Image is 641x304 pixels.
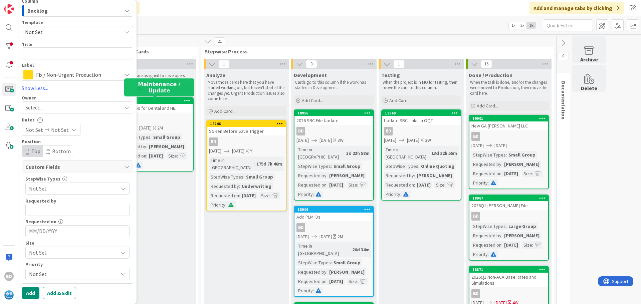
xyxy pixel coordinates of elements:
[14,1,30,9] span: Support
[345,149,371,157] div: 3d 23h 58m
[294,110,373,125] div: 189562026 SBC File Update
[527,22,536,29] span: 3x
[382,127,461,135] div: BD
[384,146,429,161] div: Time in [GEOGRAPHIC_DATA]
[208,80,285,101] p: Move those cards here that you have started working on, but haven't started the changes yet. Urge...
[382,116,461,125] div: Update SBC Links in OQT
[296,181,327,189] div: Requested on
[384,181,414,189] div: Requested on
[214,108,236,114] span: Add Card...
[469,195,548,201] div: 18967
[469,121,548,130] div: New GA [PERSON_NAME] LLC
[29,269,115,279] span: Not Set
[488,179,489,187] span: :
[4,4,14,14] img: Visit kanbanzone.com
[418,163,419,170] span: :
[151,133,152,141] span: :
[22,84,133,92] a: Show Less...
[114,104,193,112] div: Add PLM IDs for Dental and HE.
[177,152,178,160] span: :
[472,267,548,272] div: 18871
[502,241,520,249] div: [DATE]
[297,111,373,115] div: 18956
[350,246,351,253] span: :
[296,191,313,198] div: Priority
[22,287,39,299] button: Add
[146,152,147,160] span: :
[146,143,147,150] span: :
[214,37,225,45] span: 21
[250,147,252,155] div: Y
[296,259,331,266] div: StepWise Types
[469,267,548,273] div: 18871
[429,149,430,157] span: :
[509,22,518,29] span: 1x
[471,132,480,141] div: BD
[296,163,331,170] div: StepWise Types
[209,183,239,190] div: Requested by
[469,201,548,210] div: 2026Q1 [PERSON_NAME] File
[469,72,512,78] span: Done / Production
[147,143,186,150] div: [PERSON_NAME]
[469,212,548,221] div: BD
[506,223,507,230] span: :
[327,278,328,285] span: :
[294,110,373,116] div: 18956
[357,181,358,189] span: :
[430,149,459,157] div: 13d 22h 55m
[25,219,130,224] div: Requested on
[383,80,460,91] p: When the project is in MO for testing, then move the card to this column.
[294,223,373,232] div: BD
[351,246,371,253] div: 26d 34m
[114,114,193,123] div: BD
[25,103,43,111] span: Select...
[206,72,225,78] span: Analyze
[306,60,317,68] span: 3
[218,60,230,68] span: 1
[22,41,32,47] label: Title
[532,241,533,249] span: :
[319,233,332,240] span: [DATE]
[302,97,323,103] span: Add Card...
[296,127,305,135] div: BD
[381,72,400,78] span: Testing
[384,163,418,170] div: StepWise Types
[296,268,327,276] div: Requested by
[270,192,271,199] span: :
[384,172,414,179] div: Requested by
[384,191,400,198] div: Priority
[294,116,373,125] div: 2026 SBC File Update
[328,172,366,179] div: [PERSON_NAME]
[22,95,36,100] span: Owner
[25,198,56,204] label: Requested by
[522,241,532,249] div: Size
[114,98,193,112] div: 19006Add PLM IDs for Dental and HE.
[29,248,115,257] span: Not Set
[36,70,118,79] span: Fix / Non-Urgent Production
[507,223,538,230] div: Large Group
[209,137,218,146] div: BD
[332,163,362,170] div: Small Group
[232,147,244,155] span: [DATE]
[494,142,507,149] span: [DATE]
[207,137,286,146] div: BD
[4,272,14,281] div: BD
[344,149,345,157] span: :
[472,116,548,121] div: 19001
[434,181,445,189] div: Size
[384,127,393,135] div: BD
[243,173,244,181] span: :
[295,80,373,91] p: Cards go to this column if the work has started in Development.
[357,278,358,285] span: :
[347,181,357,189] div: Size
[471,161,501,168] div: Requested by
[471,151,506,159] div: StepWise Types
[332,259,362,266] div: Small Group
[328,268,366,276] div: [PERSON_NAME]
[294,207,373,213] div: 18906
[239,183,240,190] span: :
[389,97,411,103] span: Add Card...
[529,2,624,14] div: Add and manage tabs by clicking
[297,207,373,212] div: 18906
[414,172,415,179] span: :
